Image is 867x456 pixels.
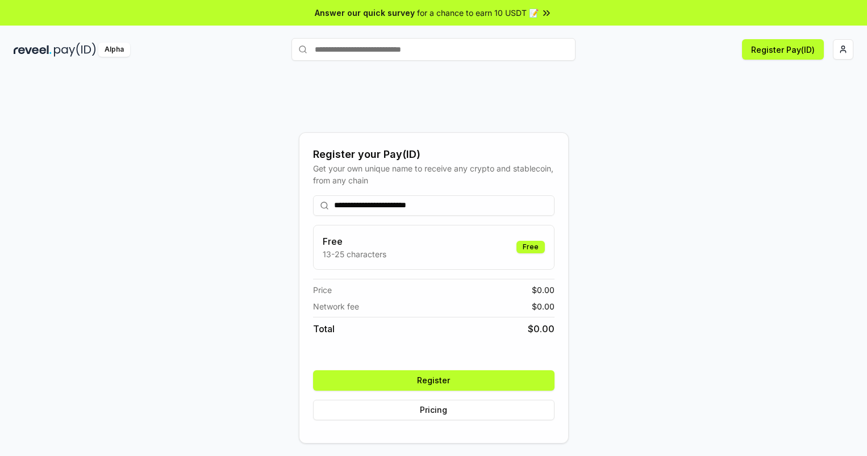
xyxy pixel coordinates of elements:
[323,248,386,260] p: 13-25 characters
[417,7,539,19] span: for a chance to earn 10 USDT 📝
[313,300,359,312] span: Network fee
[14,43,52,57] img: reveel_dark
[54,43,96,57] img: pay_id
[323,235,386,248] h3: Free
[313,284,332,296] span: Price
[742,39,824,60] button: Register Pay(ID)
[532,284,555,296] span: $ 0.00
[516,241,545,253] div: Free
[313,400,555,420] button: Pricing
[313,147,555,162] div: Register your Pay(ID)
[313,322,335,336] span: Total
[313,370,555,391] button: Register
[528,322,555,336] span: $ 0.00
[313,162,555,186] div: Get your own unique name to receive any crypto and stablecoin, from any chain
[315,7,415,19] span: Answer our quick survey
[98,43,130,57] div: Alpha
[532,300,555,312] span: $ 0.00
